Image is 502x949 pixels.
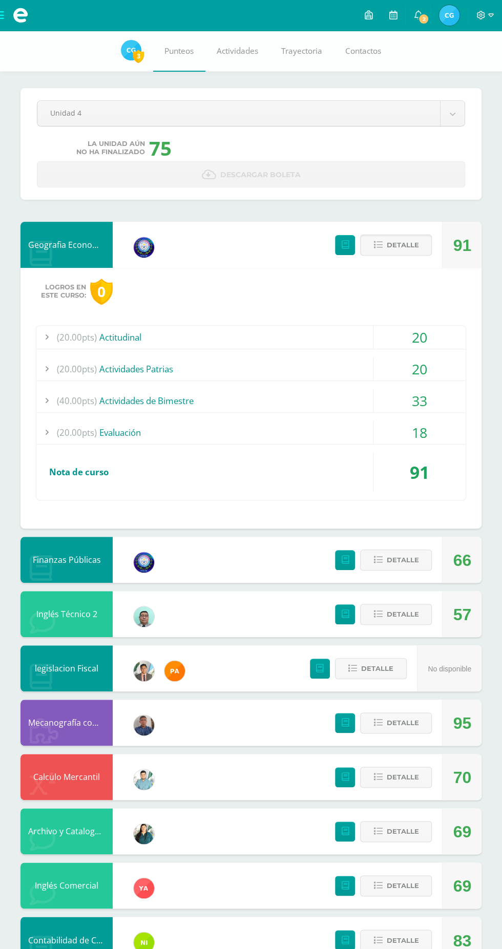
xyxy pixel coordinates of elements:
[453,700,471,746] div: 95
[453,863,471,909] div: 69
[164,46,194,56] span: Punteos
[134,606,154,627] img: d4d564538211de5578f7ad7a2fdd564e.png
[220,162,301,187] span: Descargar boleta
[49,466,109,478] span: Nota de curso
[20,645,113,691] div: legislacion Fiscal
[20,537,113,583] div: Finanzas Públicas
[57,357,97,381] span: (20.00pts)
[281,46,322,56] span: Trayectoria
[20,700,113,746] div: Mecanografía computarizada
[57,389,97,412] span: (40.00pts)
[453,592,471,638] div: 57
[360,235,432,256] button: Detalle
[36,421,466,444] div: Evaluación
[134,552,154,573] img: 38991008722c8d66f2d85f4b768620e4.png
[373,389,466,412] div: 33
[360,875,432,896] button: Detalle
[133,50,144,62] span: 3
[373,357,466,381] div: 20
[153,31,205,72] a: Punteos
[50,101,427,125] span: Unidad 4
[217,46,258,56] span: Actividades
[360,821,432,842] button: Detalle
[36,389,466,412] div: Actividades de Bimestre
[90,279,113,305] div: 0
[134,715,154,735] img: bf66807720f313c6207fc724d78fb4d0.png
[20,808,113,854] div: Archivo y Catalogacion EspIngles
[36,357,466,381] div: Actividades Patrias
[360,550,432,571] button: Detalle
[453,809,471,855] div: 69
[121,40,141,60] img: e9a4c6a2b75c4b8515276efd531984ac.png
[205,31,270,72] a: Actividades
[453,537,471,583] div: 66
[428,665,471,673] span: No disponible
[386,768,419,787] span: Detalle
[57,421,97,444] span: (20.00pts)
[20,754,113,800] div: Calculo Mercantil
[20,222,113,268] div: Geografia Economica
[386,551,419,570] span: Detalle
[134,661,154,681] img: d725921d36275491089fe2b95fc398a7.png
[134,878,154,898] img: 90ee13623fa7c5dbc2270dab131931b4.png
[37,101,465,126] a: Unidad 4
[20,591,113,637] div: Inglés Técnico 2
[134,769,154,790] img: 3bbeeb896b161c296f86561e735fa0fc.png
[134,824,154,844] img: f58bb6038ea3a85f08ed05377cd67300.png
[373,421,466,444] div: 18
[386,822,419,841] span: Detalle
[360,712,432,733] button: Detalle
[134,237,154,258] img: 38991008722c8d66f2d85f4b768620e4.png
[270,31,334,72] a: Trayectoria
[149,135,172,161] div: 75
[373,453,466,492] div: 91
[453,222,471,268] div: 91
[334,31,393,72] a: Contactos
[41,283,86,300] span: Logros en este curso:
[36,326,466,349] div: Actitudinal
[418,13,429,25] span: 2
[386,605,419,624] span: Detalle
[76,140,145,156] span: La unidad aún no ha finalizado
[453,754,471,800] div: 70
[439,5,459,26] img: e9a4c6a2b75c4b8515276efd531984ac.png
[57,326,97,349] span: (20.00pts)
[373,326,466,349] div: 20
[360,604,432,625] button: Detalle
[20,862,113,909] div: Inglés Comercial
[386,876,419,895] span: Detalle
[335,658,407,679] button: Detalle
[164,661,185,681] img: 81049356b3b16f348f04480ea0cb6817.png
[345,46,381,56] span: Contactos
[360,767,432,788] button: Detalle
[386,236,419,255] span: Detalle
[386,713,419,732] span: Detalle
[361,659,393,678] span: Detalle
